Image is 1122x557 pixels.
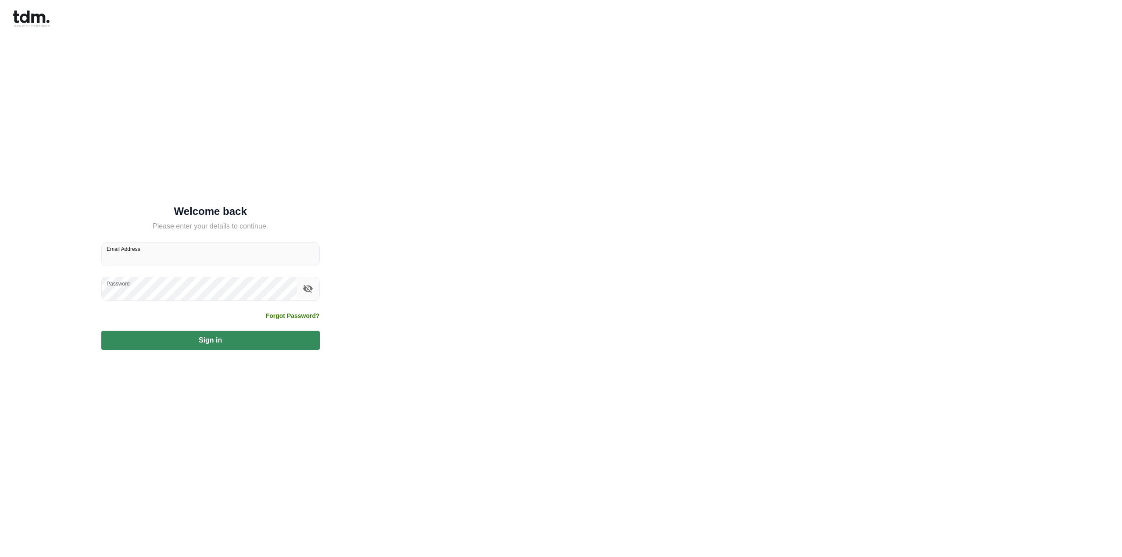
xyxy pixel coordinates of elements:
label: Email Address [107,245,140,253]
button: toggle password visibility [300,281,315,296]
a: Forgot Password? [266,311,320,320]
label: Password [107,280,130,287]
h5: Please enter your details to continue. [101,221,320,232]
button: Sign in [101,331,320,350]
h5: Welcome back [101,207,320,216]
